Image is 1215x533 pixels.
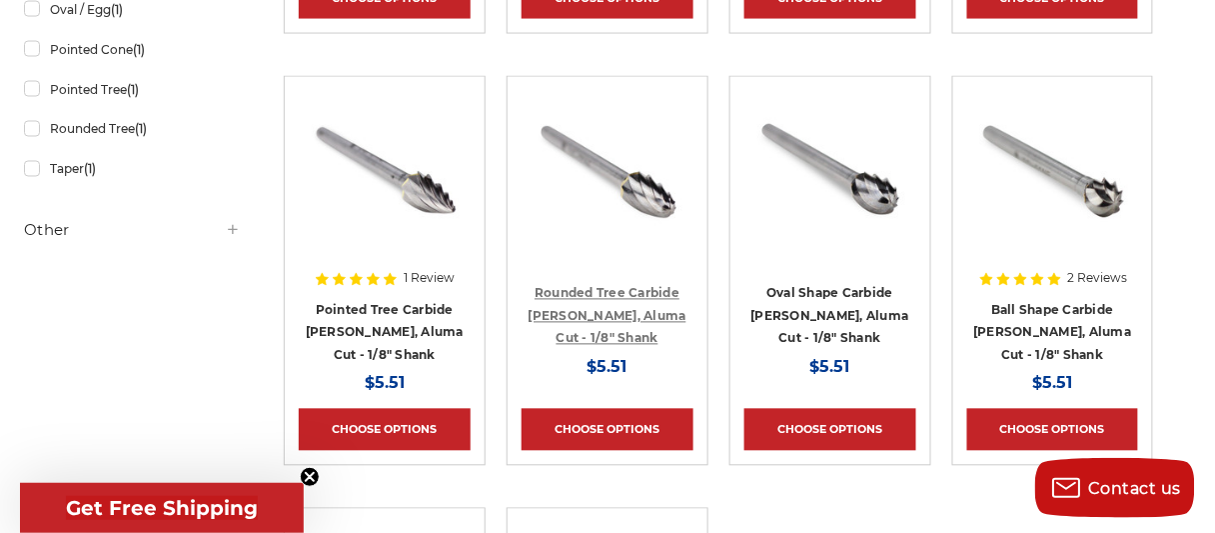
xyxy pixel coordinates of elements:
[365,374,405,393] span: $5.51
[974,303,1132,363] a: Ball Shape Carbide [PERSON_NAME], Aluma Cut - 1/8" Shank
[20,483,304,533] div: Get Free ShippingClose teaser
[306,303,464,363] a: Pointed Tree Carbide [PERSON_NAME], Aluma Cut - 1/8" Shank
[744,409,916,451] a: Choose Options
[973,91,1133,251] img: ball shape mini bur bit for aluminum
[810,358,850,377] span: $5.51
[750,91,910,251] img: oval carbide burr for aluminum
[300,467,320,487] button: Close teaser
[967,91,1139,263] a: ball shape mini bur bit for aluminum
[967,409,1139,451] a: Choose Options
[744,91,916,263] a: oval carbide burr for aluminum
[24,219,241,243] h5: Other
[127,82,139,97] span: (1)
[528,91,687,251] img: rounded tree aluma cut carbide burr
[588,358,627,377] span: $5.51
[84,162,96,177] span: (1)
[1033,374,1073,393] span: $5.51
[1035,458,1195,518] button: Contact us
[522,91,693,263] a: rounded tree aluma cut carbide burr
[299,91,471,263] a: tree shape aluminum grinding burr
[1089,479,1182,498] span: Contact us
[24,112,241,147] a: Rounded Tree
[305,91,465,251] img: tree shape aluminum grinding burr
[24,32,241,67] a: Pointed Cone
[135,122,147,137] span: (1)
[751,286,909,346] a: Oval Shape Carbide [PERSON_NAME], Aluma Cut - 1/8" Shank
[1068,273,1128,285] span: 2 Reviews
[299,409,471,451] a: Choose Options
[133,42,145,57] span: (1)
[111,2,123,17] span: (1)
[522,409,693,451] a: Choose Options
[24,152,241,187] a: Taper
[66,496,258,520] span: Get Free Shipping
[24,72,241,107] a: Pointed Tree
[529,286,686,346] a: Rounded Tree Carbide [PERSON_NAME], Aluma Cut - 1/8" Shank
[404,273,455,285] span: 1 Review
